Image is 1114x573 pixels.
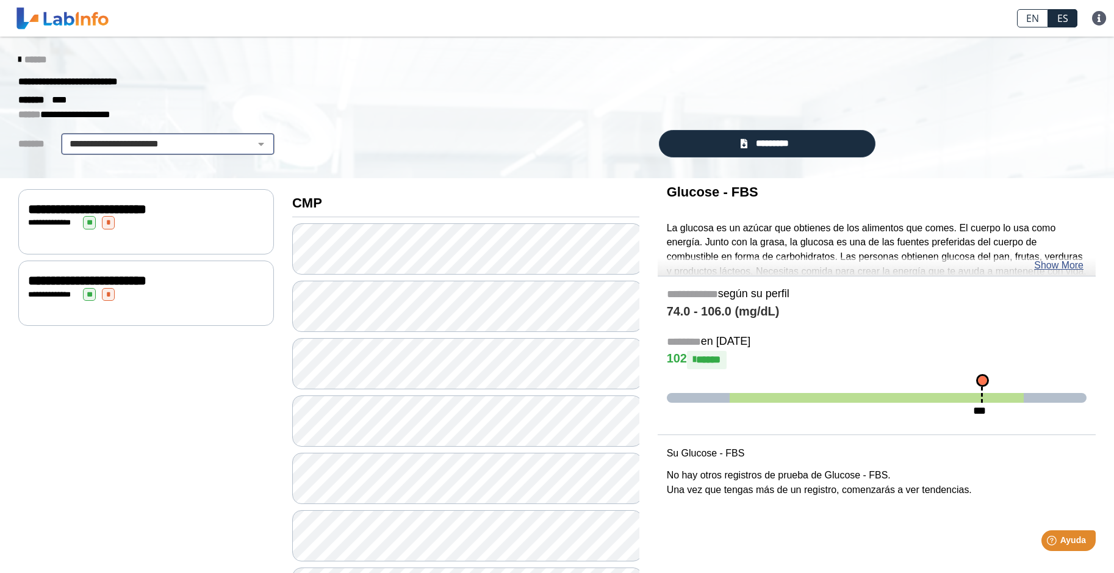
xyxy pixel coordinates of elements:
h5: en [DATE] [667,335,1087,349]
h4: 74.0 - 106.0 (mg/dL) [667,305,1087,319]
b: Glucose - FBS [667,184,758,200]
p: Su Glucose - FBS [667,446,1087,461]
a: ES [1048,9,1077,27]
p: No hay otros registros de prueba de Glucose - FBS. Una vez que tengas más de un registro, comenza... [667,468,1087,497]
p: La glucosa es un azúcar que obtienes de los alimentos que comes. El cuerpo lo usa como energía. J... [667,221,1087,309]
a: Show More [1034,258,1083,273]
h5: según su perfil [667,287,1087,301]
iframe: Help widget launcher [1005,525,1101,560]
b: CMP [292,195,322,211]
h4: 102 [667,351,1087,369]
a: EN [1017,9,1048,27]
